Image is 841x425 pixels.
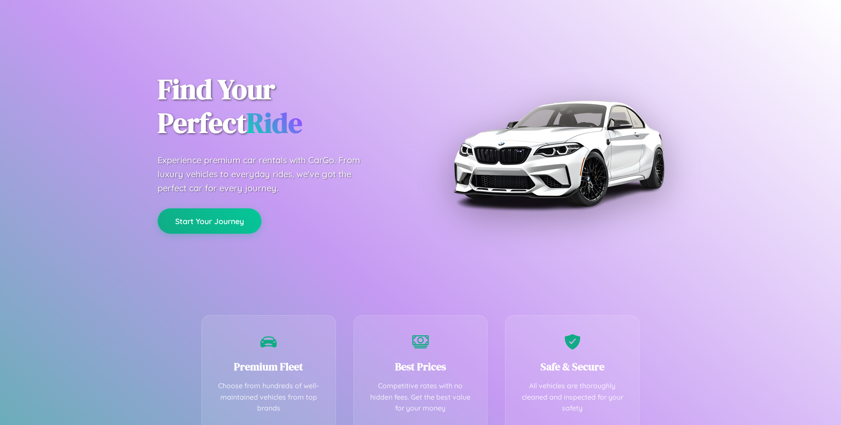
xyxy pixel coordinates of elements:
img: Premium BMW car rental vehicle [449,44,668,263]
h1: Find Your Perfect [158,73,407,140]
button: Start Your Journey [158,208,261,234]
p: All vehicles are thoroughly cleaned and inspected for your safety [519,380,626,414]
p: Experience premium car rentals with CarGo. From luxury vehicles to everyday rides, we've got the ... [158,153,377,195]
span: Ride [247,104,302,142]
h3: Best Prices [367,359,474,374]
h3: Safe & Secure [519,359,626,374]
p: Choose from hundreds of well-maintained vehicles from top brands [215,380,322,414]
h3: Premium Fleet [215,359,322,374]
p: Competitive rates with no hidden fees. Get the best value for your money [367,380,474,414]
